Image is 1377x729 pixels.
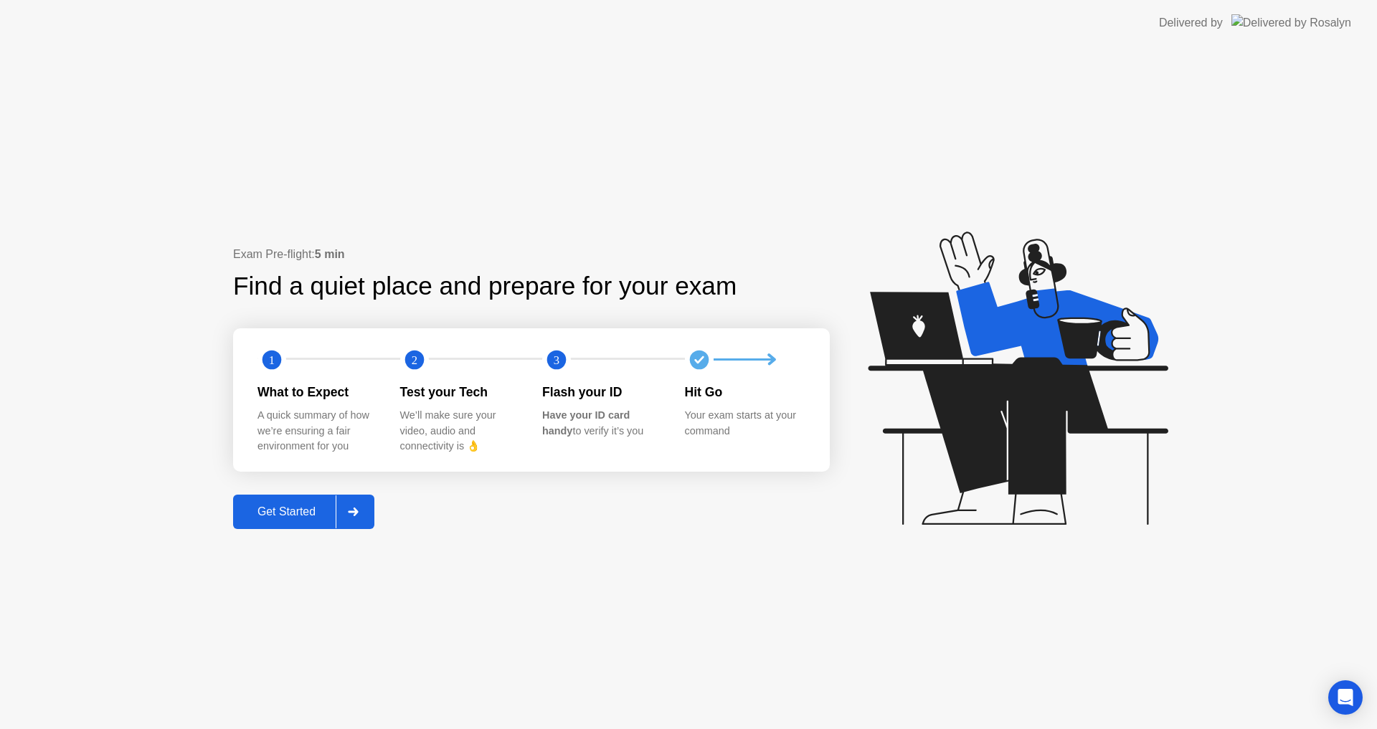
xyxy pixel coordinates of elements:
div: Get Started [237,505,336,518]
div: to verify it’s you [542,408,662,439]
b: 5 min [315,248,345,260]
div: Flash your ID [542,383,662,401]
text: 3 [554,353,559,366]
div: Open Intercom Messenger [1328,680,1363,715]
text: 1 [269,353,275,366]
img: Delivered by Rosalyn [1231,14,1351,31]
button: Get Started [233,495,374,529]
b: Have your ID card handy [542,409,630,437]
div: Exam Pre-flight: [233,246,830,263]
div: We’ll make sure your video, audio and connectivity is 👌 [400,408,520,454]
div: Hit Go [685,383,805,401]
div: Your exam starts at your command [685,408,805,439]
div: What to Expect [257,383,377,401]
div: Test your Tech [400,383,520,401]
div: Delivered by [1159,14,1223,32]
text: 2 [411,353,417,366]
div: A quick summary of how we’re ensuring a fair environment for you [257,408,377,454]
div: Find a quiet place and prepare for your exam [233,267,739,305]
